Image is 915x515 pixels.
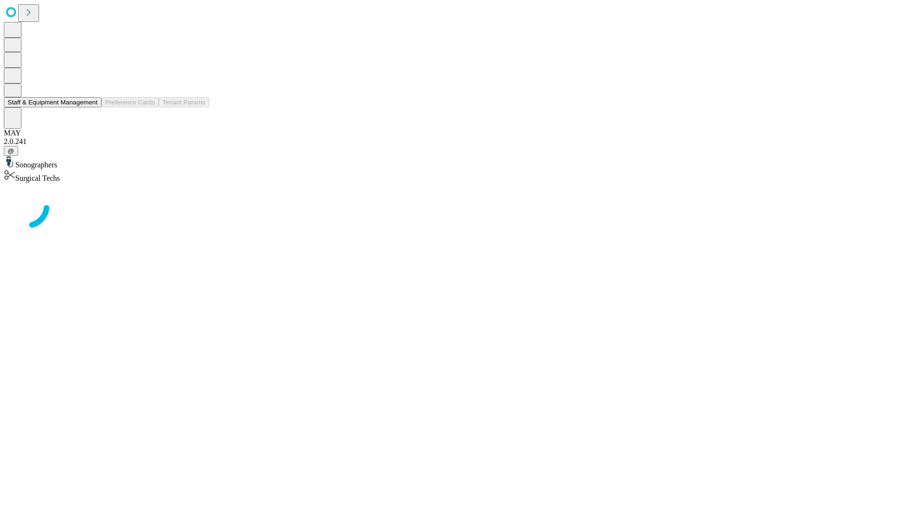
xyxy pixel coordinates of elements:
[4,146,18,156] button: @
[4,169,911,183] div: Surgical Techs
[4,97,102,107] button: Staff & Equipment Management
[8,147,14,154] span: @
[4,156,911,169] div: Sonographers
[4,129,911,137] div: MAY
[4,137,911,146] div: 2.0.241
[159,97,209,107] button: Tenant Params
[102,97,159,107] button: Preference Cards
